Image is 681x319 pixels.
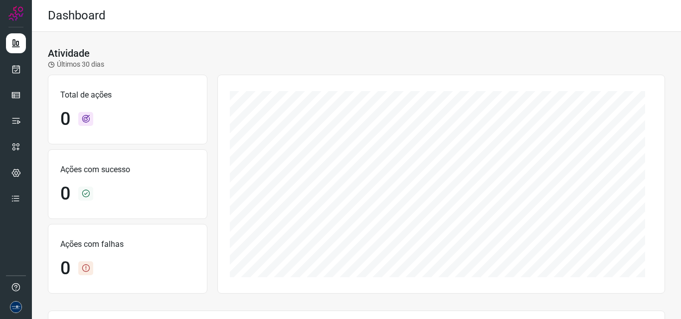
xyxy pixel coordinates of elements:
[8,6,23,21] img: Logo
[60,183,70,205] h1: 0
[60,108,70,130] h1: 0
[48,59,104,70] p: Últimos 30 dias
[60,89,195,101] p: Total de ações
[48,47,90,59] h3: Atividade
[60,258,70,279] h1: 0
[10,301,22,313] img: d06bdf07e729e349525d8f0de7f5f473.png
[48,8,106,23] h2: Dashboard
[60,164,195,176] p: Ações com sucesso
[60,238,195,250] p: Ações com falhas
